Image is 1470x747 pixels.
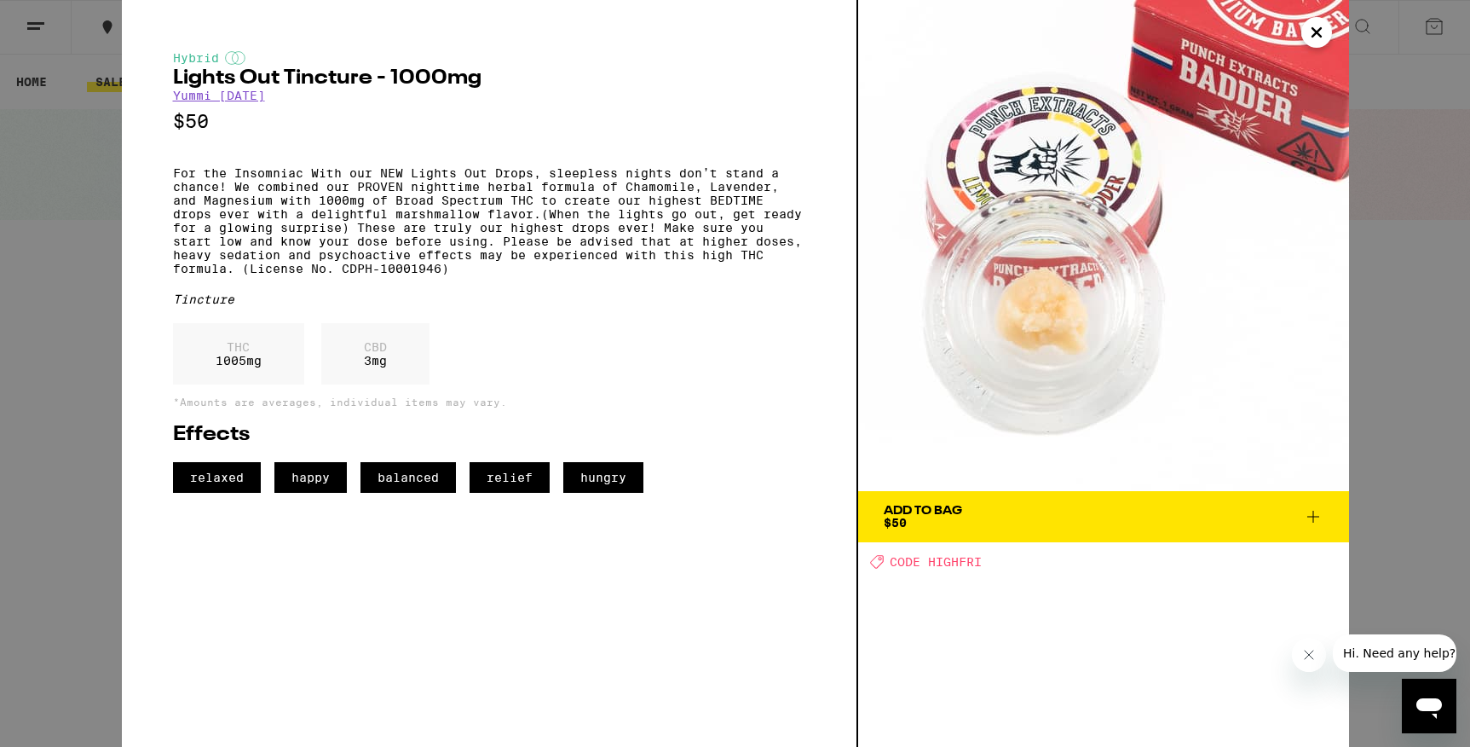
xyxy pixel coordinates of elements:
[321,323,429,385] div: 3 mg
[274,462,347,493] span: happy
[884,505,962,517] div: Add To Bag
[173,51,805,65] div: Hybrid
[173,462,261,493] span: relaxed
[470,462,550,493] span: relief
[1402,679,1456,733] iframe: Button to launch messaging window
[360,462,456,493] span: balanced
[884,516,907,530] span: $50
[563,462,643,493] span: hungry
[173,89,265,102] a: Yummi [DATE]
[1301,17,1332,48] button: Close
[1292,638,1326,672] iframe: Close message
[364,340,387,354] p: CBD
[173,292,805,306] div: Tincture
[216,340,262,354] p: THC
[173,68,805,89] h2: Lights Out Tincture - 1000mg
[225,51,245,65] img: hybridColor.svg
[1333,634,1456,672] iframe: Message from company
[173,397,805,408] p: *Amounts are averages, individual items may vary.
[173,111,805,132] p: $50
[173,166,805,275] p: For the Insomniac With our NEW Lights Out Drops, sleepless nights don’t stand a chance! We combin...
[890,555,982,569] span: CODE HIGHFRI
[173,323,304,385] div: 1005 mg
[858,491,1349,542] button: Add To Bag$50
[173,425,805,445] h2: Effects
